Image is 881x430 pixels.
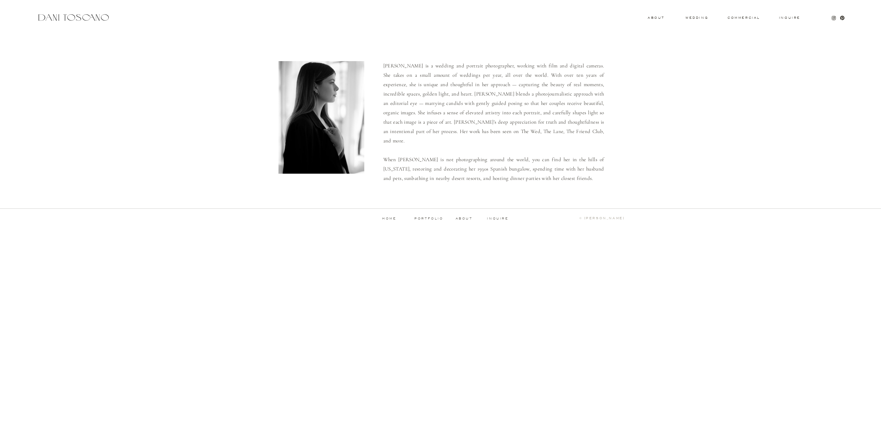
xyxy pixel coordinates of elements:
b: © [PERSON_NAME] [580,216,625,220]
a: home [372,217,407,220]
a: commercial [728,16,759,19]
a: about [456,217,475,220]
a: portfolio [412,217,446,220]
a: wedding [685,16,708,19]
a: © [PERSON_NAME] [549,217,625,220]
a: About [648,16,663,19]
p: [PERSON_NAME] is a wedding and portrait photographer, working with film and digital cameras. She ... [383,61,604,182]
a: Inquire [779,16,801,20]
a: inquire [487,217,509,221]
